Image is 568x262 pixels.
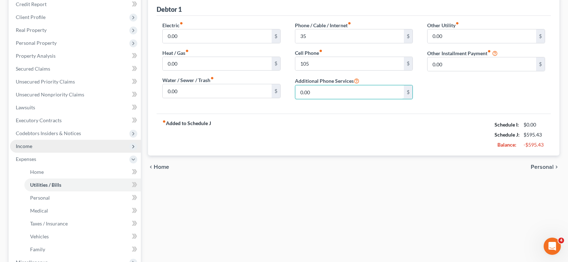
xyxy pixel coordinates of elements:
[427,22,459,29] label: Other Utility
[162,120,211,150] strong: Added to Schedule J
[16,14,46,20] span: Client Profile
[495,132,520,138] strong: Schedule J:
[10,75,141,88] a: Unsecured Priority Claims
[16,66,50,72] span: Secured Claims
[162,120,166,123] i: fiber_manual_record
[295,22,351,29] label: Phone / Cable / Internet
[10,49,141,62] a: Property Analysis
[427,49,491,57] label: Other Installment Payment
[24,230,141,243] a: Vehicles
[428,57,536,71] input: --
[295,85,404,99] input: --
[210,76,214,80] i: fiber_manual_record
[30,220,68,227] span: Taxes / Insurance
[162,76,214,84] label: Water / Sewer / Trash
[531,164,559,170] button: Personal chevron_right
[295,29,404,43] input: --
[524,131,545,138] div: $595.43
[531,164,554,170] span: Personal
[10,101,141,114] a: Lawsuits
[30,182,61,188] span: Utilities / Bills
[162,49,189,57] label: Heat / Gas
[24,166,141,178] a: Home
[16,78,75,85] span: Unsecured Priority Claims
[497,142,516,148] strong: Balance:
[154,164,169,170] span: Home
[30,169,44,175] span: Home
[148,164,154,170] i: chevron_left
[16,117,62,123] span: Executory Contracts
[157,5,182,14] div: Debtor 1
[30,208,48,214] span: Medical
[404,29,412,43] div: $
[428,29,536,43] input: --
[24,204,141,217] a: Medical
[319,49,323,53] i: fiber_manual_record
[30,195,50,201] span: Personal
[163,57,271,71] input: --
[163,29,271,43] input: --
[404,57,412,71] div: $
[524,121,545,128] div: $0.00
[272,29,280,43] div: $
[24,217,141,230] a: Taxes / Insurance
[295,76,359,85] label: Additional Phone Services
[544,238,561,255] iframe: Intercom live chat
[558,238,564,243] span: 4
[295,57,404,71] input: --
[16,104,35,110] span: Lawsuits
[295,49,323,57] label: Cell Phone
[16,91,84,97] span: Unsecured Nonpriority Claims
[348,22,351,25] i: fiber_manual_record
[16,1,47,7] span: Credit Report
[30,233,49,239] span: Vehicles
[16,143,32,149] span: Income
[16,156,36,162] span: Expenses
[487,49,491,53] i: fiber_manual_record
[524,141,545,148] div: -$595.43
[272,57,280,71] div: $
[10,62,141,75] a: Secured Claims
[536,29,545,43] div: $
[24,243,141,256] a: Family
[180,22,183,25] i: fiber_manual_record
[162,22,183,29] label: Electric
[185,49,189,53] i: fiber_manual_record
[495,122,519,128] strong: Schedule I:
[10,114,141,127] a: Executory Contracts
[404,85,412,99] div: $
[148,164,169,170] button: chevron_left Home
[30,246,45,252] span: Family
[24,178,141,191] a: Utilities / Bills
[16,130,81,136] span: Codebtors Insiders & Notices
[16,40,57,46] span: Personal Property
[163,84,271,98] input: --
[10,88,141,101] a: Unsecured Nonpriority Claims
[536,57,545,71] div: $
[16,53,56,59] span: Property Analysis
[272,84,280,98] div: $
[16,27,47,33] span: Real Property
[554,164,559,170] i: chevron_right
[24,191,141,204] a: Personal
[455,22,459,25] i: fiber_manual_record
